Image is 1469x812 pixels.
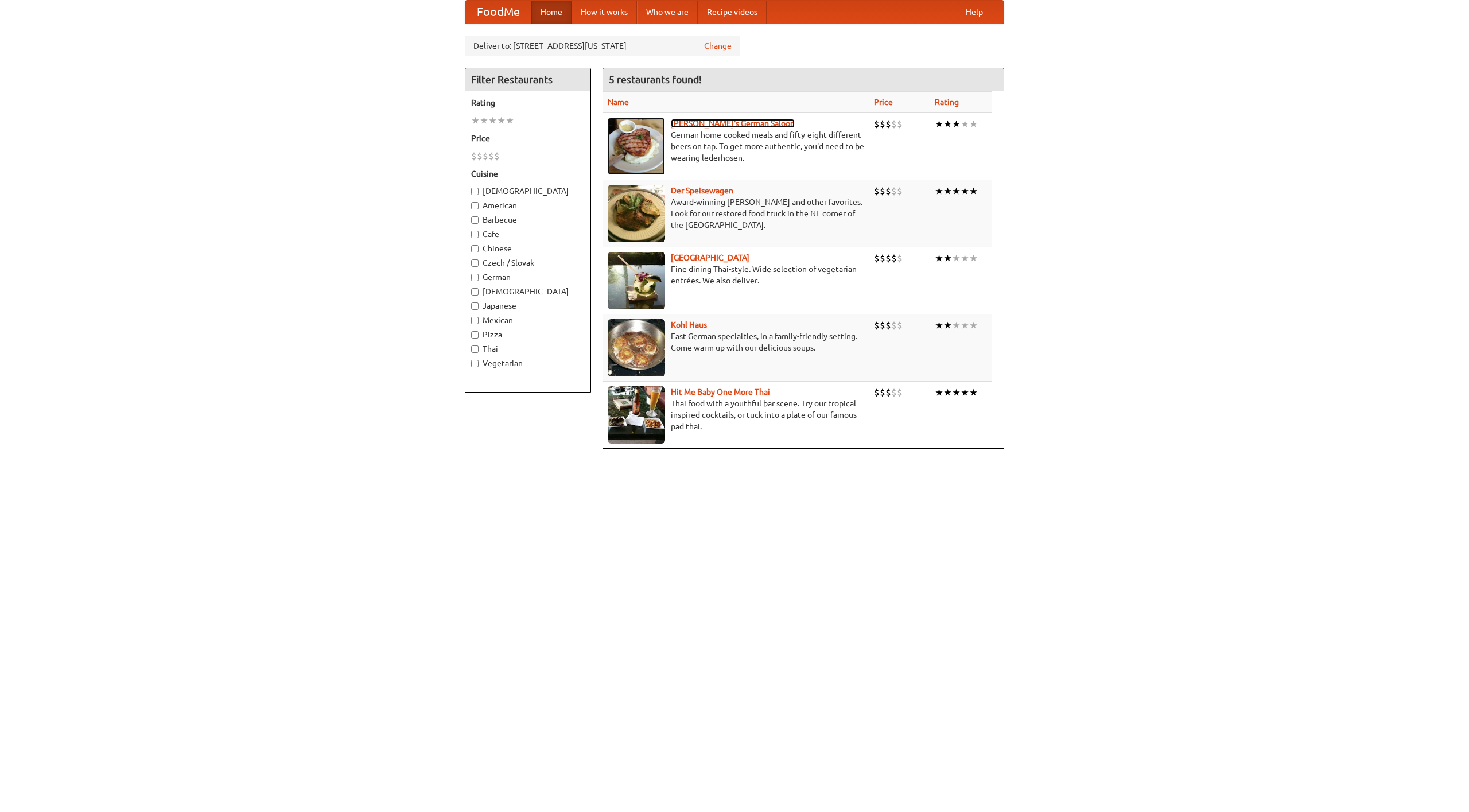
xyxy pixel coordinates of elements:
li: ★ [943,185,952,197]
li: $ [891,118,897,130]
label: Cafe [471,228,585,240]
label: American [471,200,585,211]
li: ★ [952,118,961,130]
li: $ [897,386,903,399]
p: Award-winning [PERSON_NAME] and other favorites. Look for our restored food truck in the NE corne... [608,196,865,231]
p: German home-cooked meals and fifty-eight different beers on tap. To get more authentic, you'd nee... [608,129,865,164]
li: ★ [943,118,952,130]
li: $ [880,185,885,197]
li: $ [477,150,483,162]
label: [DEMOGRAPHIC_DATA] [471,286,585,297]
li: ★ [943,319,952,332]
b: Kohl Haus [671,320,707,329]
li: ★ [961,185,969,197]
li: $ [885,185,891,197]
li: $ [891,386,897,399]
li: ★ [497,114,506,127]
a: Change [704,40,732,52]
a: Price [874,98,893,107]
label: Pizza [471,329,585,340]
li: $ [874,386,880,399]
li: ★ [935,252,943,265]
li: ★ [961,386,969,399]
input: [DEMOGRAPHIC_DATA] [471,188,479,195]
a: Rating [935,98,959,107]
input: Vegetarian [471,360,479,367]
li: ★ [471,114,480,127]
li: ★ [969,252,978,265]
label: Mexican [471,314,585,326]
li: ★ [480,114,488,127]
li: ★ [961,252,969,265]
ng-pluralize: 5 restaurants found! [609,74,702,85]
label: German [471,271,585,283]
label: Vegetarian [471,358,585,369]
input: Pizza [471,331,479,339]
a: How it works [572,1,637,24]
p: Thai food with a youthful bar scene. Try our tropical inspired cocktails, or tuck into a plate of... [608,398,865,432]
li: ★ [935,386,943,399]
label: [DEMOGRAPHIC_DATA] [471,185,585,197]
li: $ [885,118,891,130]
a: [PERSON_NAME]'s German Saloon [671,119,795,128]
input: Barbecue [471,216,479,224]
a: Home [531,1,572,24]
li: $ [494,150,500,162]
img: satay.jpg [608,252,665,309]
input: [DEMOGRAPHIC_DATA] [471,288,479,296]
p: Fine dining Thai-style. Wide selection of vegetarian entrées. We also deliver. [608,263,865,286]
li: $ [874,118,880,130]
li: ★ [943,386,952,399]
li: $ [891,252,897,265]
li: $ [488,150,494,162]
li: ★ [935,185,943,197]
a: FoodMe [465,1,531,24]
img: babythai.jpg [608,386,665,444]
li: $ [897,118,903,130]
li: ★ [961,118,969,130]
li: $ [874,252,880,265]
li: $ [885,386,891,399]
li: ★ [952,185,961,197]
label: Chinese [471,243,585,254]
input: American [471,202,479,209]
li: $ [885,252,891,265]
label: Czech / Slovak [471,257,585,269]
a: [GEOGRAPHIC_DATA] [671,253,749,262]
h5: Price [471,133,585,144]
input: Chinese [471,245,479,252]
a: Hit Me Baby One More Thai [671,387,770,397]
img: esthers.jpg [608,118,665,175]
input: Cafe [471,231,479,238]
li: ★ [969,319,978,332]
li: ★ [969,185,978,197]
li: $ [897,185,903,197]
li: $ [891,185,897,197]
li: ★ [969,118,978,130]
li: $ [880,252,885,265]
li: $ [880,319,885,332]
li: $ [891,319,897,332]
label: Japanese [471,300,585,312]
a: Name [608,98,629,107]
li: ★ [506,114,514,127]
li: ★ [952,252,961,265]
a: Der Speisewagen [671,186,733,195]
input: Czech / Slovak [471,259,479,267]
a: Recipe videos [698,1,767,24]
h5: Rating [471,97,585,108]
li: $ [885,319,891,332]
li: ★ [952,386,961,399]
input: Thai [471,345,479,353]
li: ★ [935,319,943,332]
li: $ [874,319,880,332]
input: German [471,274,479,281]
label: Thai [471,343,585,355]
li: $ [880,118,885,130]
li: ★ [952,319,961,332]
label: Barbecue [471,214,585,226]
li: $ [874,185,880,197]
a: Who we are [637,1,698,24]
